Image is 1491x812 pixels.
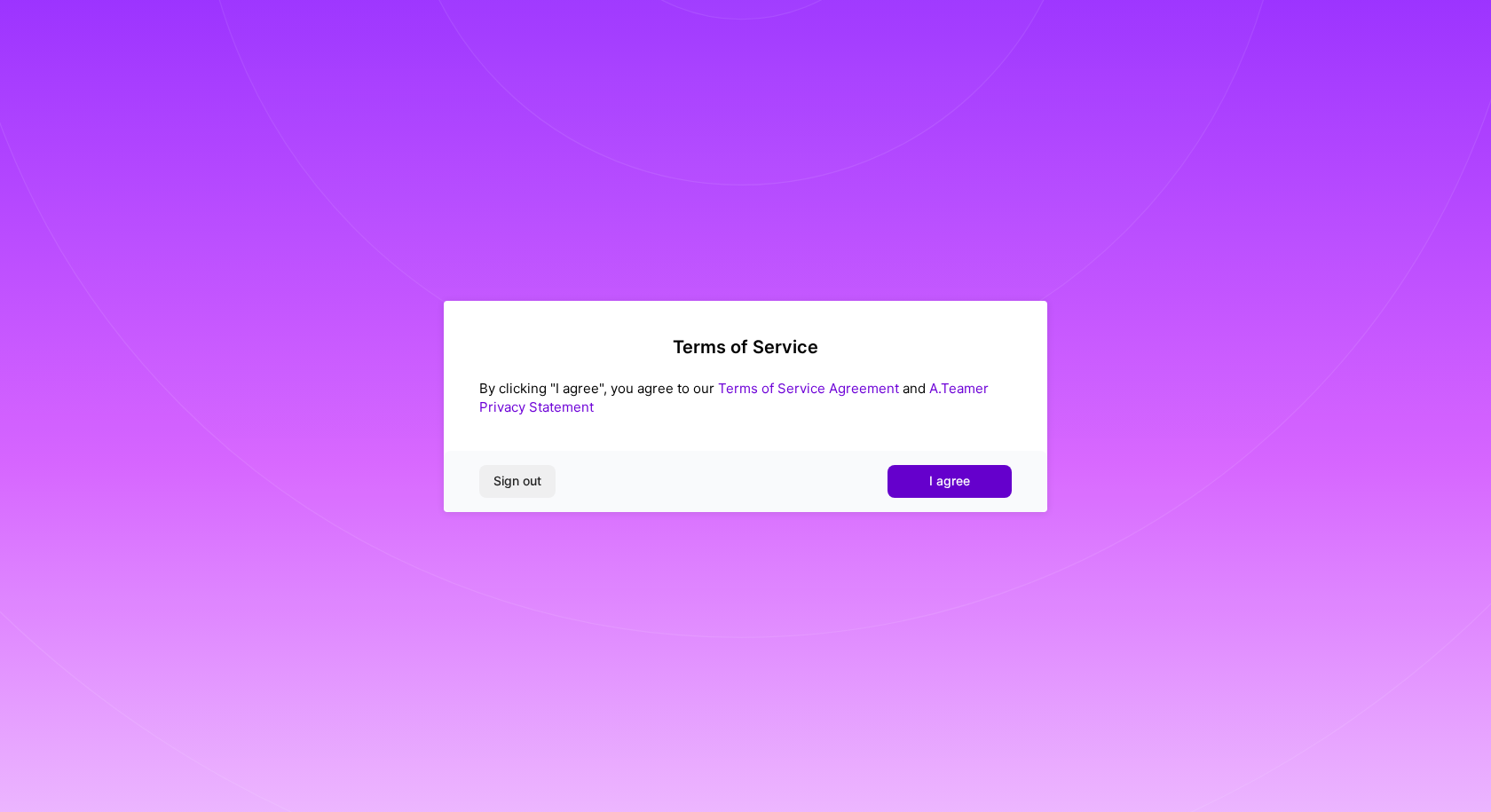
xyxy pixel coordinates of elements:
[718,380,899,397] a: Terms of Service Agreement
[887,465,1012,497] button: I agree
[929,472,970,490] span: I agree
[479,379,1012,416] div: By clicking "I agree", you agree to our and
[493,472,541,490] span: Sign out
[479,465,556,497] button: Sign out
[479,336,1012,358] h2: Terms of Service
